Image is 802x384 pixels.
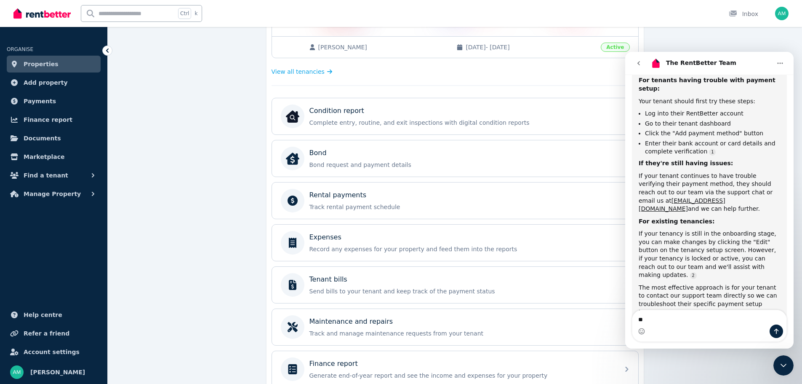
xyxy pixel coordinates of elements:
[272,98,638,134] a: Condition reportCondition reportComplete entry, routine, and exit inspections with digital condit...
[24,170,68,180] span: Find a tenant
[286,110,299,123] img: Condition report
[24,59,59,69] span: Properties
[7,46,33,52] span: ORGANISE
[272,225,638,261] a: ExpensesRecord any expenses for your property and feed them into the reports
[7,344,101,360] a: Account settings
[7,111,101,128] a: Finance report
[309,287,614,295] p: Send bills to your tenant and keep track of the payment status
[13,178,155,228] div: If your tenancy is still in the onboarding stage, you can make changes by clicking the "Edit" but...
[20,88,155,103] li: Enter their bank account or card details and complete verification
[13,120,155,161] div: If your tenant continues to have trouble verifying their payment method, they should reach out to...
[24,310,62,320] span: Help centre
[309,359,358,369] p: Finance report
[309,329,614,338] p: Track and manage maintenance requests from your tenant
[24,189,81,199] span: Manage Property
[144,273,158,286] button: Send a message…
[7,306,101,323] a: Help centre
[272,309,638,345] a: Maintenance and repairsTrack and manage maintenance requests from your tenant
[775,7,789,20] img: Ali Mohammadi
[309,106,364,116] p: Condition report
[309,190,367,200] p: Rental payments
[13,145,100,161] a: [EMAIL_ADDRESS][DOMAIN_NAME]
[7,258,161,273] textarea: Message…
[309,317,393,327] p: Maintenance and repairs
[178,8,191,19] span: Ctrl
[7,93,101,110] a: Payments
[7,185,101,202] button: Manage Property
[625,52,794,349] iframe: Intercom live chat
[318,43,448,51] span: [PERSON_NAME]
[309,161,614,169] p: Bond request and payment details
[24,347,80,357] span: Account settings
[10,365,24,379] img: Ali Mohammadi
[272,267,638,303] a: Tenant billsSend bills to your tenant and keep track of the payment status
[13,7,71,20] img: RentBetter
[309,148,327,158] p: Bond
[272,183,638,219] a: Rental paymentsTrack rental payment schedule
[7,167,101,184] button: Find a tenant
[13,232,155,265] div: The most effective approach is for your tenant to contact our support team directly so we can tro...
[24,96,56,106] span: Payments
[773,355,794,376] iframe: Intercom live chat
[272,140,638,177] a: BondBondBond request and payment details
[30,367,85,377] span: [PERSON_NAME]
[7,74,101,91] a: Add property
[13,46,155,54] div: Your tenant should first try these steps:
[309,232,341,242] p: Expenses
[309,371,614,380] p: Generate end-of-year report and see the income and expenses for your property
[309,203,614,211] p: Track rental payment schedule
[24,78,68,88] span: Add property
[13,166,90,173] b: For existing tenancies:
[24,133,61,143] span: Documents
[65,220,72,227] a: Source reference 5610179:
[20,58,155,66] li: Log into their RentBetter account
[729,10,758,18] div: Inbox
[272,67,325,76] span: View all tenancies
[309,118,614,127] p: Complete entry, routine, and exit inspections with digital condition reports
[7,56,101,73] a: Properties
[20,78,155,86] li: Click the "Add payment method" button
[601,43,629,52] span: Active
[13,108,108,115] b: If they're still having issues:
[13,25,150,40] b: For tenants having trouble with payment setup:
[7,148,101,165] a: Marketplace
[309,245,614,253] p: Record any expenses for your property and feed them into the reports
[272,67,333,76] a: View all tenancies
[13,276,20,283] button: Emoji picker
[7,130,101,147] a: Documents
[195,10,197,17] span: k
[466,43,596,51] span: [DATE] - [DATE]
[84,97,91,104] a: Source reference 9597150:
[24,152,64,162] span: Marketplace
[7,325,101,342] a: Refer a friend
[24,328,69,338] span: Refer a friend
[24,115,72,125] span: Finance report
[286,152,299,165] img: Bond
[20,68,155,76] li: Go to their tenant dashboard
[309,274,347,285] p: Tenant bills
